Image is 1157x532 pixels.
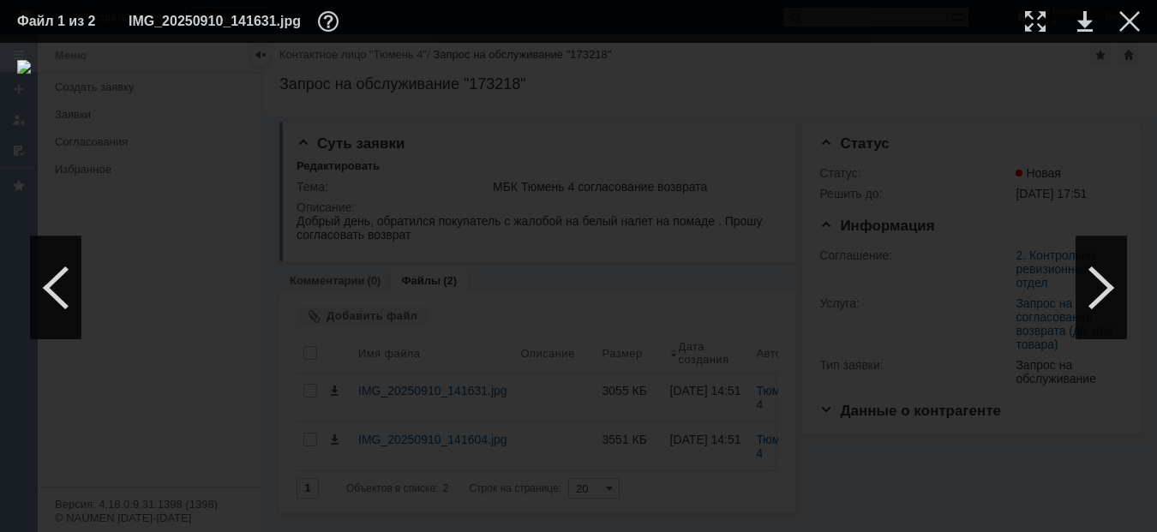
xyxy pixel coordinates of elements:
[17,60,1140,515] img: download
[1025,11,1046,32] div: Увеличить масштаб
[17,15,103,28] div: Файл 1 из 2
[318,11,344,32] div: Дополнительная информация о файле (F11)
[1119,11,1140,32] div: Закрыть окно (Esc)
[1076,236,1127,339] div: Следующий файл
[1077,11,1093,32] div: Скачать файл
[129,11,344,32] div: IMG_20250910_141631.jpg
[30,236,81,339] div: Предыдущий файл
